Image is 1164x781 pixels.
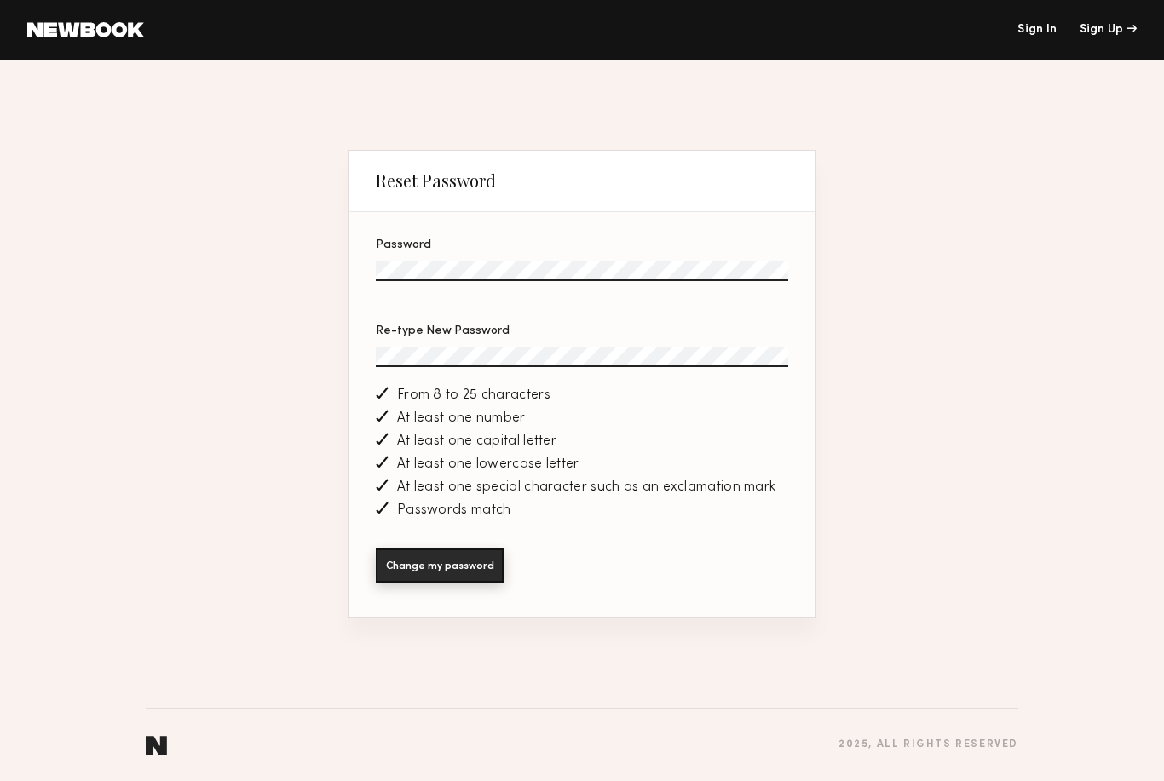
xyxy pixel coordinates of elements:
span: At least one special character such as an exclamation mark [397,480,775,495]
input: Password [376,261,788,281]
div: Password [376,239,788,251]
span: From 8 to 25 characters [397,388,550,403]
div: 2025 , all rights reserved [838,739,1018,750]
div: Reset Password [376,170,496,191]
span: At least one capital letter [397,434,556,449]
span: At least one lowercase letter [397,457,579,472]
div: Sign Up [1080,24,1137,36]
a: Sign In [1017,24,1057,36]
div: Re-type New Password [376,325,788,337]
span: Passwords match [397,503,511,518]
input: Re-type New Password [376,347,788,367]
span: At least one number [397,411,526,426]
button: Change my password [376,548,504,583]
